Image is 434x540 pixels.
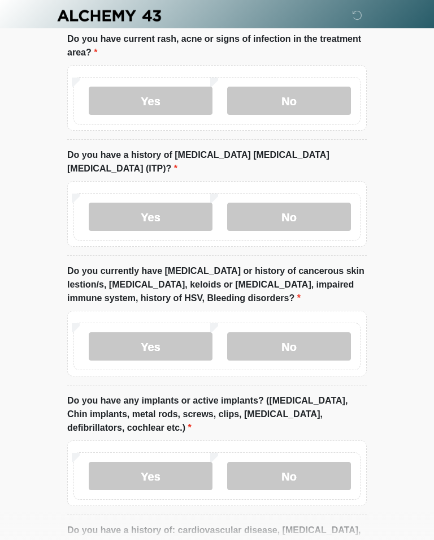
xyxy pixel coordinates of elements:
label: Do you currently have [MEDICAL_DATA] or history of cancerous skin lestion/s, [MEDICAL_DATA], kelo... [67,264,367,305]
label: No [227,332,351,361]
label: No [227,462,351,490]
label: Yes [89,203,212,231]
label: Yes [89,462,212,490]
img: Alchemy 43 Logo [56,8,162,23]
label: Yes [89,332,212,361]
label: Do you have current rash, acne or signs of infection in the treatment area? [67,32,367,59]
label: Do you have any implants or active implants? ([MEDICAL_DATA], Chin implants, metal rods, screws, ... [67,394,367,435]
label: Do you have a history of [MEDICAL_DATA] [MEDICAL_DATA] [MEDICAL_DATA] (ITP)? [67,148,367,175]
label: No [227,203,351,231]
label: No [227,87,351,115]
label: Yes [89,87,212,115]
